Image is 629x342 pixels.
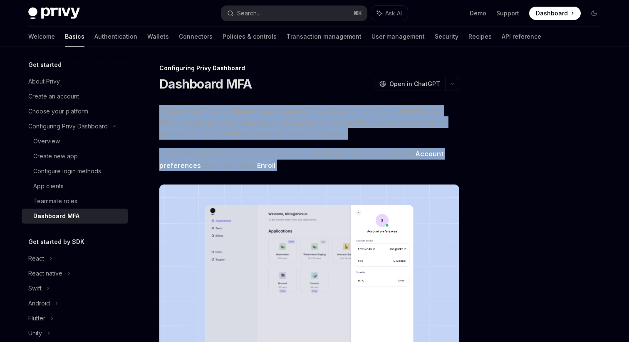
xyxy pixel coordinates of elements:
div: Overview [33,136,60,146]
div: Configuring Privy Dashboard [28,121,108,131]
a: Create new app [22,149,128,164]
a: Connectors [179,27,213,47]
div: Search... [237,8,260,18]
a: Dashboard MFA [22,209,128,224]
div: React [28,253,44,263]
div: Dashboard MFA [33,211,79,221]
a: Recipes [468,27,492,47]
div: App clients [33,181,64,191]
div: Configure login methods [33,166,101,176]
a: App clients [22,179,128,194]
a: Authentication [94,27,137,47]
h5: Get started [28,60,62,70]
h5: Get started by SDK [28,237,84,247]
a: Demo [470,9,486,17]
div: Configuring Privy Dashboard [159,64,459,72]
a: Policies & controls [223,27,277,47]
div: Unity [28,328,42,338]
h1: Dashboard MFA [159,76,252,91]
div: Teammate roles [33,196,77,206]
div: Create an account [28,91,79,101]
a: Overview [22,134,128,149]
a: User management [371,27,425,47]
a: Security [435,27,458,47]
a: Dashboard [529,7,581,20]
span: Open in ChatGPT [389,80,440,88]
a: Welcome [28,27,55,47]
button: Toggle dark mode [587,7,601,20]
a: Wallets [147,27,169,47]
div: Choose your platform [28,106,88,116]
a: Support [496,9,519,17]
div: Create new app [33,151,78,161]
a: Teammate roles [22,194,128,209]
span: To register an MFA method for your account, click the profile icon and open the panel, then select . [159,148,459,171]
span: Ask AI [385,9,402,17]
div: Flutter [28,313,45,323]
button: Open in ChatGPT [374,77,445,91]
a: Create an account [22,89,128,104]
button: Search...⌘K [221,6,367,21]
a: Configure login methods [22,164,128,179]
div: React native [28,268,62,278]
span: Dashboard [536,9,568,17]
a: Choose your platform [22,104,128,119]
span: To keep your Privy developer account secure, Privy supports multi-factor authentication (MFA). Da... [159,105,459,140]
div: Android [28,298,50,308]
div: Swift [28,283,42,293]
strong: Enroll [257,161,275,170]
a: Transaction management [287,27,362,47]
div: About Privy [28,76,60,86]
button: Ask AI [371,6,408,21]
img: dark logo [28,7,80,19]
a: Basics [65,27,84,47]
a: About Privy [22,74,128,89]
span: ⌘ K [353,10,362,17]
a: API reference [502,27,541,47]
